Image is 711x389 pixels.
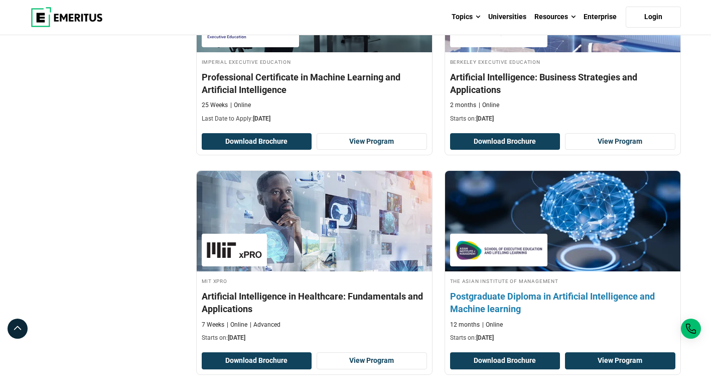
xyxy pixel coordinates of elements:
p: 2 months [450,101,476,110]
h4: Artificial Intelligence: Business Strategies and Applications [450,71,675,96]
a: View Program [317,352,427,369]
a: View Program [565,133,675,150]
span: [DATE] [228,334,245,341]
h4: MIT xPRO [202,276,427,285]
a: Login [626,7,681,28]
p: Online [227,321,247,329]
button: Download Brochure [450,133,560,150]
span: [DATE] [476,115,494,122]
h4: Postgraduate Diploma in Artificial Intelligence and Machine learning [450,290,675,315]
img: Postgraduate Diploma in Artificial Intelligence and Machine learning | Online AI and Machine Lear... [433,166,692,276]
span: [DATE] [253,115,270,122]
img: MIT xPRO [207,239,262,261]
p: 7 Weeks [202,321,224,329]
p: Advanced [250,321,280,329]
a: View Program [565,352,675,369]
p: Online [230,101,251,110]
p: Starts on: [450,334,675,342]
p: Online [482,321,503,329]
img: The Asian Institute of Management [455,239,542,261]
img: Artificial Intelligence in Healthcare: Fundamentals and Applications | Online AI and Machine Lear... [197,171,432,271]
p: 25 Weeks [202,101,228,110]
h4: Professional Certificate in Machine Learning and Artificial Intelligence [202,71,427,96]
button: Download Brochure [202,133,312,150]
h4: Artificial Intelligence in Healthcare: Fundamentals and Applications [202,290,427,315]
a: AI and Machine Learning Course by MIT xPRO - September 18, 2025 MIT xPRO MIT xPRO Artificial Inte... [197,171,432,347]
p: Starts on: [450,115,675,123]
a: AI and Machine Learning Course by The Asian Institute of Management - September 30, 2025 The Asia... [445,171,680,347]
p: Last Date to Apply: [202,115,427,123]
h4: Imperial Executive Education [202,57,427,66]
p: Starts on: [202,334,427,342]
h4: The Asian Institute of Management [450,276,675,285]
a: View Program [317,133,427,150]
p: 12 months [450,321,480,329]
span: [DATE] [476,334,494,341]
h4: Berkeley Executive Education [450,57,675,66]
button: Download Brochure [450,352,560,369]
p: Online [479,101,499,110]
button: Download Brochure [202,352,312,369]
